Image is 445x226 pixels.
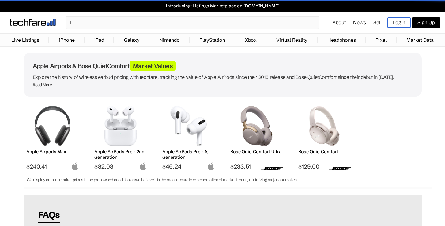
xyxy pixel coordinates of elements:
a: Headphones [324,34,359,46]
span: $129.00 [298,163,351,170]
h2: Bose QuietComfort Ultra [230,149,283,154]
a: Airpods Pro 1st Generation Apple AirPods Pro - 1st Generation $46.24 apple-logo [160,103,218,170]
h2: Apple AirPods Pro - 1st Generation [162,149,215,160]
img: Bose QuietComfort Ultra [235,106,278,146]
a: Airpods Max Apple Airpods Max $240.41 apple-logo [24,103,82,170]
a: Virtual Reality [273,34,311,46]
img: bose-logo [261,167,283,170]
img: techfare logo [10,19,56,26]
img: Airpods Pro 2nd Generation [99,106,142,146]
a: Market Data [403,34,437,46]
span: $233.51 [230,163,283,170]
a: Pixel [372,34,390,46]
span: FAQs [38,209,60,223]
a: Galaxy [121,34,143,46]
a: Sell [373,19,382,25]
p: Explore the history of wireless earbud pricing with techfare, tracking the value of Apple AirPods... [33,73,413,81]
a: Live Listings [8,34,42,46]
span: Read More [33,82,52,88]
a: iPad [91,34,107,46]
img: apple-logo [139,162,147,170]
a: Login [387,17,411,28]
a: Xbox [242,34,260,46]
a: PlayStation [196,34,228,46]
h2: Bose QuietComfort [298,149,351,154]
div: Read More [33,82,52,88]
img: Airpods Max [31,106,74,146]
span: Market Values [130,61,176,71]
a: iPhone [56,34,78,46]
span: $82.08 [94,163,147,170]
a: Introducing: Listings Marketplace on [DOMAIN_NAME] [3,3,442,9]
img: apple-logo [207,162,215,170]
h2: Apple Airpods Max [26,149,79,154]
a: Bose QuietComfort Bose QuietComfort $129.00 bose-logo [296,103,354,170]
h1: Apple Airpods & Bose QuietComfort [33,62,413,70]
p: We display current market prices in the pre-owned condition as we believe it is the most accurate... [27,176,409,184]
a: Airpods Pro 2nd Generation Apple AirPods Pro - 2nd Generation $82.08 apple-logo [92,103,150,170]
a: News [353,19,366,25]
img: Airpods Pro 1st Generation [167,106,210,146]
img: Bose QuietComfort [303,106,346,146]
h2: Apple AirPods Pro - 2nd Generation [94,149,147,160]
a: Bose QuietComfort Ultra Bose QuietComfort Ultra $233.51 bose-logo [228,103,286,170]
span: $240.41 [26,163,79,170]
span: $46.24 [162,163,215,170]
a: About [332,19,346,25]
a: Sign Up [412,17,440,28]
a: Nintendo [156,34,183,46]
img: apple-logo [71,162,79,170]
img: bose-logo [329,167,351,170]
